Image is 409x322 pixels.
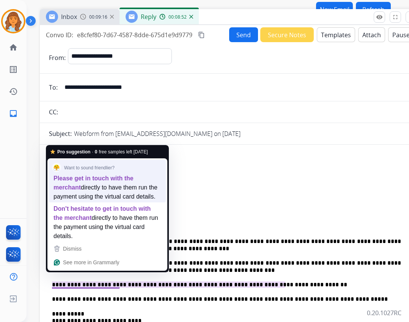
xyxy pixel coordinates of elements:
[49,129,72,138] p: Subject:
[316,2,353,17] button: New Email
[49,83,58,92] p: To:
[9,87,18,96] mat-icon: history
[392,14,399,21] mat-icon: fullscreen
[168,14,187,20] span: 00:08:52
[9,65,18,74] mat-icon: list_alt
[367,308,401,317] p: 0.20.1027RC
[49,107,58,117] p: CC:
[77,31,192,39] span: e8cfef80-7d67-4587-8dde-675d1e9d9779
[260,27,314,42] button: Secure Notes
[61,13,77,21] span: Inbox
[9,43,18,52] mat-icon: home
[198,32,205,38] mat-icon: content_copy
[358,27,385,42] button: Attach
[317,27,355,42] button: Templates
[356,2,391,17] button: Refresh
[49,53,66,62] p: From:
[376,14,383,21] mat-icon: remove_red_eye
[74,129,241,138] p: Webform from [EMAIL_ADDRESS][DOMAIN_NAME] on [DATE]
[9,109,18,118] mat-icon: inbox
[3,11,24,32] img: avatar
[141,13,156,21] span: Reply
[229,27,258,42] button: Send
[89,14,107,20] span: 00:09:16
[46,30,73,39] p: Convo ID:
